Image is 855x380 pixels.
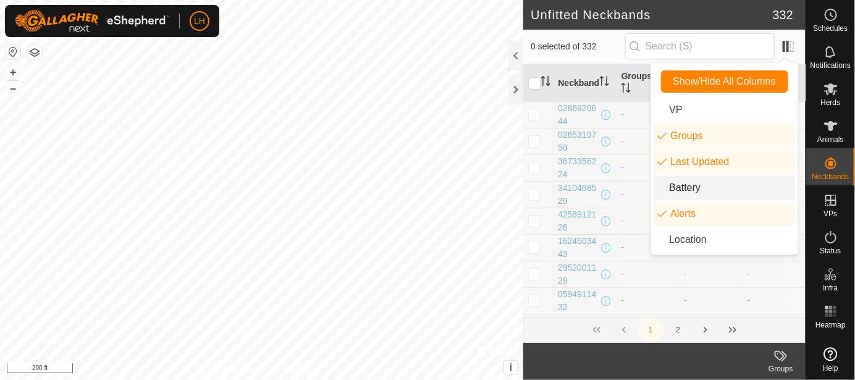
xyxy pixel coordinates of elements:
[811,62,851,69] span: Notifications
[558,182,599,208] div: 3410468529
[639,318,663,342] button: 1
[720,318,745,342] button: Last Page
[558,261,599,287] div: 2952001129
[654,201,796,226] li: animal.label.alerts
[558,235,599,261] div: 1624503443
[654,150,796,174] li: enum.columnList.lastUpdated
[6,81,20,96] button: –
[743,261,806,287] td: -
[504,361,518,374] button: i
[823,284,838,292] span: Infra
[673,76,775,87] span: Show/Hide All Columns
[510,362,512,373] span: i
[274,364,310,375] a: Contact Us
[541,78,550,88] p-sorticon: Activate to sort
[558,208,599,234] div: 4258912126
[531,40,625,53] span: 0 selected of 332
[558,102,599,128] div: 0286920644
[684,269,688,279] span: -
[743,287,806,314] td: -
[616,128,679,154] td: -
[693,318,718,342] button: Next Page
[823,210,837,217] span: VPs
[684,295,688,305] span: -
[654,175,796,200] li: neckband.label.battery
[194,15,205,28] span: LH
[616,287,679,314] td: -
[15,10,169,32] img: Gallagher Logo
[817,136,844,143] span: Animals
[743,314,806,340] td: -
[806,342,855,377] a: Help
[558,288,599,314] div: 0594911432
[654,98,796,122] li: vp.label.vp
[553,64,616,102] th: Neckband
[625,33,775,59] input: Search (S)
[815,321,846,329] span: Heatmap
[812,173,849,180] span: Neckbands
[616,64,679,102] th: Groups
[616,314,679,340] td: -
[813,25,848,32] span: Schedules
[27,45,42,60] button: Map Layers
[616,208,679,234] td: -
[616,101,679,128] td: -
[213,364,259,375] a: Privacy Policy
[666,318,691,342] button: 2
[6,65,20,80] button: +
[654,124,796,148] li: common.btn.groups
[823,365,838,372] span: Help
[654,227,796,252] li: common.label.location
[661,70,788,93] button: Show/Hide All Columns
[616,181,679,208] td: -
[531,7,772,22] h2: Unfitted Neckbands
[621,85,631,95] p-sorticon: Activate to sort
[558,155,599,181] div: 3673356224
[599,78,609,88] p-sorticon: Activate to sort
[6,44,20,59] button: Reset Map
[558,315,599,340] div: 3477613964
[616,234,679,261] td: -
[756,363,806,374] div: Groups
[773,6,793,24] span: 332
[558,129,599,154] div: 0265319750
[820,99,840,106] span: Herds
[616,261,679,287] td: -
[820,247,841,255] span: Status
[616,154,679,181] td: -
